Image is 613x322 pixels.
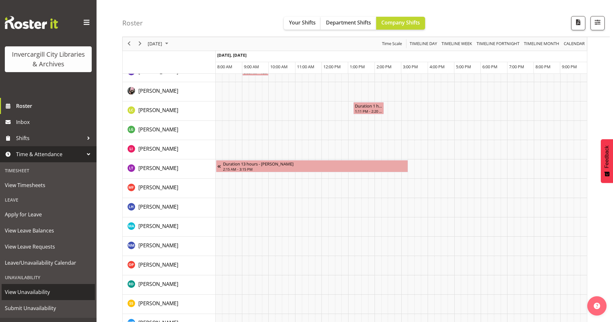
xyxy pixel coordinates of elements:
[562,64,577,70] span: 9:00 PM
[2,300,95,316] a: Submit Unavailability
[217,52,246,58] span: [DATE], [DATE]
[350,64,365,70] span: 1:00 PM
[5,180,92,190] span: View Timesheets
[297,64,314,70] span: 11:00 AM
[409,40,438,48] button: Timeline Day
[476,40,521,48] button: Fortnight
[138,106,178,114] a: [PERSON_NAME]
[123,179,216,198] td: Marianne Foster resource
[523,40,560,48] span: Timeline Month
[138,223,178,230] span: [PERSON_NAME]
[601,139,613,183] button: Feedback - Show survey
[125,40,134,48] button: Previous
[138,184,178,191] span: [PERSON_NAME]
[376,17,425,30] button: Company Shifts
[571,16,585,30] button: Download a PDF of the roster for the current day
[2,206,95,223] a: Apply for Leave
[138,280,178,288] span: [PERSON_NAME]
[509,64,524,70] span: 7:00 PM
[456,64,471,70] span: 5:00 PM
[2,177,95,193] a: View Timesheets
[321,17,376,30] button: Department Shifts
[270,64,288,70] span: 10:00 AM
[590,16,605,30] button: Filter Shifts
[403,64,418,70] span: 3:00 PM
[2,239,95,255] a: View Leave Requests
[123,101,216,121] td: Linda Cooper resource
[244,64,259,70] span: 9:00 AM
[145,37,172,51] div: October 7, 2025
[323,64,341,70] span: 12:00 PM
[355,109,382,114] div: 1:11 PM - 2:20 PM
[2,164,95,177] div: Timesheet
[138,107,178,114] span: [PERSON_NAME]
[289,19,316,26] span: Your Shifts
[563,40,585,48] span: calendar
[136,40,144,48] button: Next
[11,50,85,69] div: Invercargill City Libraries & Archives
[217,64,232,70] span: 8:00 AM
[135,37,145,51] div: next period
[123,82,216,101] td: Keyu Chen resource
[381,19,420,26] span: Company Shifts
[123,256,216,275] td: Oshadha Perera resource
[123,275,216,295] td: Rory Duggan resource
[138,300,178,307] span: [PERSON_NAME]
[138,280,178,288] a: [PERSON_NAME]
[476,40,520,48] span: Timeline Fortnight
[430,64,445,70] span: 4:00 PM
[124,37,135,51] div: previous period
[123,121,216,140] td: Lisa Griffiths resource
[138,184,178,191] a: [PERSON_NAME]
[138,222,178,230] a: [PERSON_NAME]
[594,303,600,309] img: help-xxl-2.png
[122,19,143,27] h4: Roster
[563,40,586,48] button: Month
[16,149,84,159] span: Time & Attendance
[2,255,95,271] a: Leave/Unavailability Calendar
[284,17,321,30] button: Your Shifts
[138,145,178,153] a: [PERSON_NAME]
[138,87,178,95] a: [PERSON_NAME]
[381,40,403,48] button: Time Scale
[2,271,95,284] div: Unavailability
[123,140,216,159] td: Lisa Imamura resource
[138,261,178,269] a: [PERSON_NAME]
[523,40,561,48] button: Timeline Month
[535,64,551,70] span: 8:00 PM
[138,87,178,94] span: [PERSON_NAME]
[123,237,216,256] td: Nichole Mauleon resource
[138,242,178,249] span: [PERSON_NAME]
[482,64,497,70] span: 6:00 PM
[5,210,92,219] span: Apply for Leave
[216,160,408,172] div: Lyndsay Tautari"s event - Duration 13 hours - Lyndsay Tautari Begin From Tuesday, October 7, 2025...
[353,102,384,114] div: Linda Cooper"s event - Duration 1 hours - Linda Cooper Begin From Tuesday, October 7, 2025 at 1:1...
[441,40,473,48] button: Timeline Week
[16,101,93,111] span: Roster
[138,68,178,75] span: [PERSON_NAME]
[147,40,171,48] button: October 2025
[138,126,178,133] a: [PERSON_NAME]
[123,295,216,314] td: Saranya Sarisa resource
[2,193,95,206] div: Leave
[138,203,178,211] a: [PERSON_NAME]
[355,102,382,109] div: Duration 1 hours - [PERSON_NAME]
[5,287,92,297] span: View Unavailability
[5,16,58,29] img: Rosterit website logo
[2,223,95,239] a: View Leave Balances
[138,299,178,307] a: [PERSON_NAME]
[138,164,178,172] a: [PERSON_NAME]
[5,303,92,313] span: Submit Unavailability
[138,145,178,152] span: [PERSON_NAME]
[5,258,92,268] span: Leave/Unavailability Calendar
[16,133,84,143] span: Shifts
[2,284,95,300] a: View Unavailability
[223,166,407,172] div: 2:15 AM - 3:15 PM
[604,146,610,168] span: Feedback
